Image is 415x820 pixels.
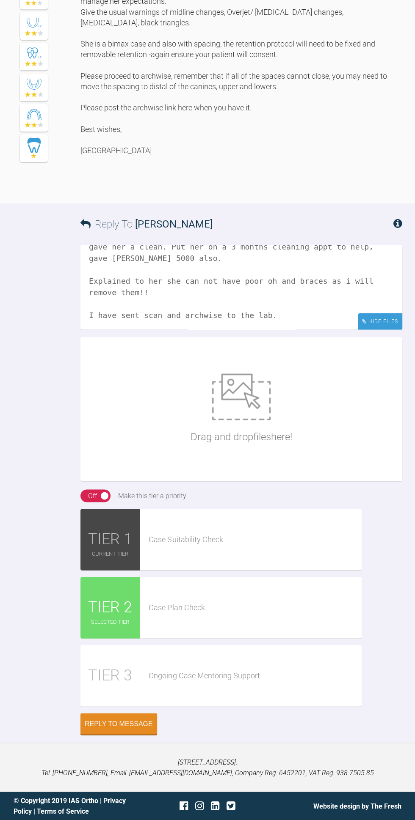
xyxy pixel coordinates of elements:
span: [PERSON_NAME] [135,218,213,230]
div: Case Suitability Check [149,533,362,546]
div: Make this tier a priority [118,490,186,501]
h3: Reply To [80,216,213,232]
textarea: Good afternoon, Thank you very much Hooria, Pt is aware. We had the talk before even talking with... [80,245,402,329]
div: © Copyright 2019 IAS Ortho | | [14,795,143,817]
a: Website design by The Fresh [313,802,401,810]
div: Off [88,490,97,501]
div: Case Plan Check [149,601,362,614]
span: TIER 1 [88,527,132,551]
span: TIER 3 [88,663,132,688]
button: Reply to Message [80,713,157,734]
p: Drag and drop files here! [191,428,292,444]
div: Ongoing Case Mentoring Support [149,669,362,682]
a: Terms of Service [37,807,89,815]
div: Reply to Message [85,720,153,727]
span: TIER 2 [88,595,132,620]
div: Hide Files [358,313,402,329]
p: [STREET_ADDRESS]. Tel: [PHONE_NUMBER], Email: [EMAIL_ADDRESS][DOMAIN_NAME], Company Reg: 6452201,... [14,757,401,778]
